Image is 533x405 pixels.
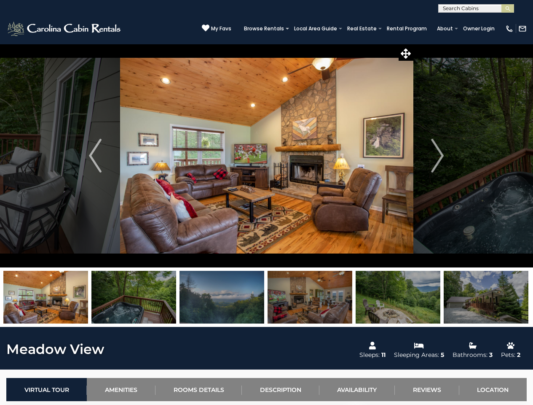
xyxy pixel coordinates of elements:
button: Previous [70,44,120,267]
img: White-1-2.png [6,20,123,37]
a: Local Area Guide [290,23,341,35]
a: Rooms Details [155,378,242,401]
a: Description [242,378,319,401]
a: Reviews [395,378,459,401]
img: arrow [431,139,444,173]
a: Location [459,378,527,401]
span: My Favs [211,25,231,32]
a: Real Estate [343,23,381,35]
img: 163266842 [444,271,528,324]
img: mail-regular-white.png [518,24,527,33]
a: Owner Login [459,23,499,35]
img: 163266856 [268,271,352,324]
img: phone-regular-white.png [505,24,514,33]
img: 163266840 [179,271,264,324]
a: Availability [319,378,395,401]
a: My Favs [202,24,231,33]
img: 163266855 [91,271,176,324]
a: About [433,23,457,35]
a: Rental Program [383,23,431,35]
button: Next [413,44,462,267]
img: 163266854 [3,271,88,324]
a: Amenities [87,378,155,401]
img: arrow [89,139,102,173]
img: 163266857 [356,271,440,324]
a: Browse Rentals [240,23,288,35]
a: Virtual Tour [6,378,87,401]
